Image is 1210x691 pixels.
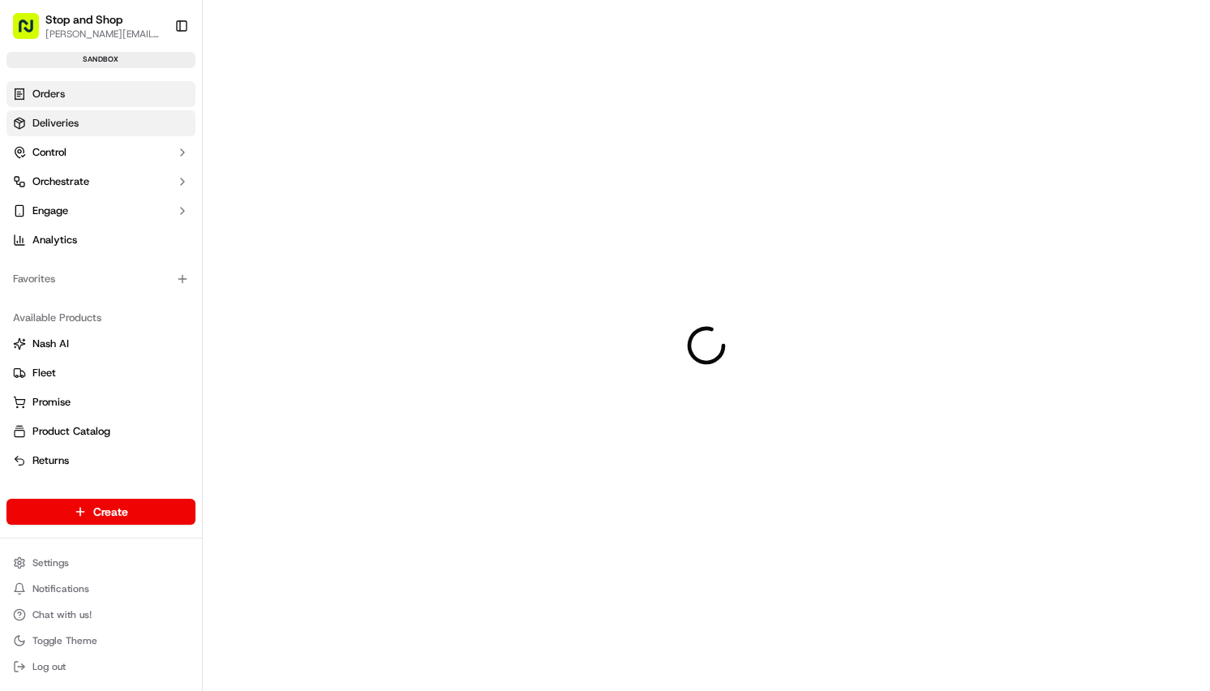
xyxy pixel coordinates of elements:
[32,424,110,439] span: Product Catalog
[6,110,195,136] a: Deliveries
[13,453,189,468] a: Returns
[32,395,71,410] span: Promise
[13,424,189,439] a: Product Catalog
[161,57,196,69] span: Pylon
[32,174,89,189] span: Orchestrate
[32,634,97,647] span: Toggle Theme
[32,660,66,673] span: Log out
[32,608,92,621] span: Chat with us!
[32,87,65,101] span: Orders
[32,366,56,380] span: Fleet
[6,305,195,331] div: Available Products
[6,418,195,444] button: Product Catalog
[6,389,195,415] button: Promise
[45,11,122,28] button: Stop and Shop
[32,233,77,247] span: Analytics
[32,582,89,595] span: Notifications
[114,56,196,69] a: Powered byPylon
[13,337,189,351] a: Nash AI
[6,227,195,253] a: Analytics
[6,360,195,386] button: Fleet
[6,198,195,224] button: Engage
[13,366,189,380] a: Fleet
[6,499,195,525] button: Create
[6,577,195,600] button: Notifications
[32,204,68,218] span: Engage
[93,504,128,520] span: Create
[6,81,195,107] a: Orders
[32,556,69,569] span: Settings
[6,629,195,652] button: Toggle Theme
[13,395,189,410] a: Promise
[6,552,195,574] button: Settings
[6,139,195,165] button: Control
[6,6,168,45] button: Stop and Shop[PERSON_NAME][EMAIL_ADDRESS][DOMAIN_NAME]
[6,169,195,195] button: Orchestrate
[6,603,195,626] button: Chat with us!
[6,655,195,678] button: Log out
[6,52,195,68] div: sandbox
[32,453,69,468] span: Returns
[6,448,195,474] button: Returns
[32,116,79,131] span: Deliveries
[6,266,195,292] div: Favorites
[6,331,195,357] button: Nash AI
[32,337,69,351] span: Nash AI
[32,145,67,160] span: Control
[45,28,161,41] button: [PERSON_NAME][EMAIL_ADDRESS][DOMAIN_NAME]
